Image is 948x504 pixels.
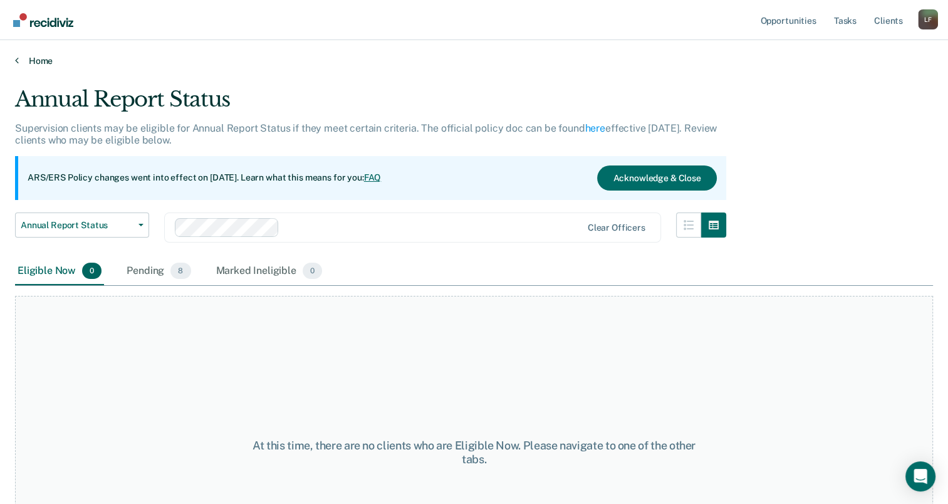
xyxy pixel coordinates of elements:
span: 0 [303,263,322,279]
div: Annual Report Status [15,87,726,122]
a: Home [15,55,933,66]
p: ARS/ERS Policy changes went into effect on [DATE]. Learn what this means for you: [28,172,381,184]
div: Pending8 [124,258,193,285]
button: Profile dropdown button [918,9,938,29]
div: Marked Ineligible0 [214,258,325,285]
a: FAQ [364,172,382,182]
div: At this time, there are no clients who are Eligible Now. Please navigate to one of the other tabs. [245,439,704,466]
button: Annual Report Status [15,213,149,238]
p: Supervision clients may be eligible for Annual Report Status if they meet certain criteria. The o... [15,122,717,146]
a: here [585,122,605,134]
div: Eligible Now0 [15,258,104,285]
div: Open Intercom Messenger [905,461,935,491]
button: Acknowledge & Close [597,165,716,191]
span: 0 [82,263,102,279]
div: L F [918,9,938,29]
img: Recidiviz [13,13,73,27]
span: Annual Report Status [21,220,133,231]
div: Clear officers [588,223,645,233]
span: 8 [170,263,190,279]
